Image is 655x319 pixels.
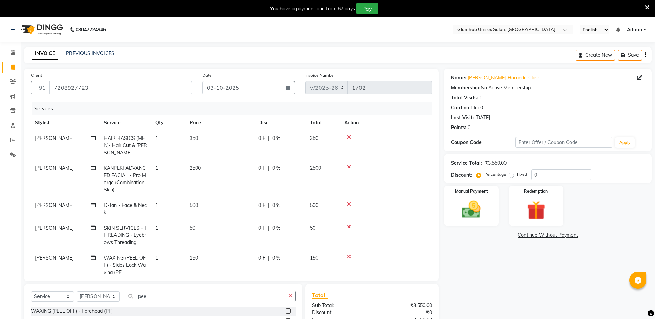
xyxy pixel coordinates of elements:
[475,114,490,121] div: [DATE]
[372,309,437,316] div: ₹0
[155,255,158,261] span: 1
[76,20,106,39] b: 08047224946
[451,172,472,179] div: Discount:
[306,115,340,131] th: Total
[451,84,481,91] div: Membership:
[32,102,437,115] div: Services
[451,139,515,146] div: Coupon Code
[451,94,478,101] div: Total Visits:
[524,188,548,195] label: Redemption
[456,199,487,220] img: _cash.svg
[254,115,306,131] th: Disc
[100,115,151,131] th: Service
[272,254,280,262] span: 0 %
[190,135,198,141] span: 350
[268,254,269,262] span: |
[468,74,541,81] a: [PERSON_NAME] Horande Client
[451,104,479,111] div: Card on file:
[618,50,642,60] button: Save
[356,3,378,14] button: Pay
[340,115,432,131] th: Action
[615,137,635,148] button: Apply
[517,171,527,177] label: Fixed
[186,115,254,131] th: Price
[49,81,192,94] input: Search by Name/Mobile/Email/Code
[35,135,74,141] span: [PERSON_NAME]
[272,165,280,172] span: 0 %
[272,224,280,232] span: 0 %
[190,225,195,231] span: 50
[31,81,50,94] button: +91
[31,72,42,78] label: Client
[104,135,147,156] span: HAIR BASICS (MEN)- Hair Cut & [PERSON_NAME]
[451,114,474,121] div: Last Visit:
[104,255,146,275] span: WAXING (PEEL OFF) - Sides Lock Waxing (PF)
[151,115,186,131] th: Qty
[312,291,328,299] span: Total
[31,115,100,131] th: Stylist
[258,224,265,232] span: 0 F
[268,165,269,172] span: |
[258,254,265,262] span: 0 F
[521,199,552,222] img: _gift.svg
[627,26,642,33] span: Admin
[258,165,265,172] span: 0 F
[268,224,269,232] span: |
[479,94,482,101] div: 1
[270,5,355,12] div: You have a payment due from 67 days
[35,202,74,208] span: [PERSON_NAME]
[31,308,113,315] div: WAXING (PEEL OFF) - Forehead (PF)
[66,50,114,56] a: PREVIOUS INVOICES
[272,135,280,142] span: 0 %
[484,171,506,177] label: Percentage
[445,232,650,239] a: Continue Without Payment
[155,165,158,171] span: 1
[480,104,483,111] div: 0
[258,135,265,142] span: 0 F
[35,225,74,231] span: [PERSON_NAME]
[35,165,74,171] span: [PERSON_NAME]
[268,202,269,209] span: |
[451,84,645,91] div: No Active Membership
[104,165,146,193] span: KANPEKI ADVANCED FACIAL - Pro Merge (Combination Skin)
[307,309,372,316] div: Discount:
[104,225,147,245] span: SKIN SERVICES - THREADING - Eyebrows Threading
[372,302,437,309] div: ₹3,550.00
[190,165,201,171] span: 2500
[310,165,321,171] span: 2500
[190,255,198,261] span: 150
[451,159,482,167] div: Service Total:
[468,124,470,131] div: 0
[104,202,147,216] span: D-Tan - Face & Neck
[455,188,488,195] label: Manual Payment
[155,135,158,141] span: 1
[310,225,315,231] span: 50
[307,302,372,309] div: Sub Total:
[451,74,466,81] div: Name:
[310,255,318,261] span: 150
[310,202,318,208] span: 500
[305,72,335,78] label: Invoice Number
[155,225,158,231] span: 1
[576,50,615,60] button: Create New
[485,159,507,167] div: ₹3,550.00
[258,202,265,209] span: 0 F
[35,255,74,261] span: [PERSON_NAME]
[202,72,212,78] label: Date
[32,47,58,60] a: INVOICE
[515,137,612,148] input: Enter Offer / Coupon Code
[190,202,198,208] span: 500
[626,291,648,312] iframe: chat widget
[18,20,65,39] img: logo
[268,135,269,142] span: |
[155,202,158,208] span: 1
[125,291,286,301] input: Search or Scan
[272,202,280,209] span: 0 %
[310,135,318,141] span: 350
[451,124,466,131] div: Points:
